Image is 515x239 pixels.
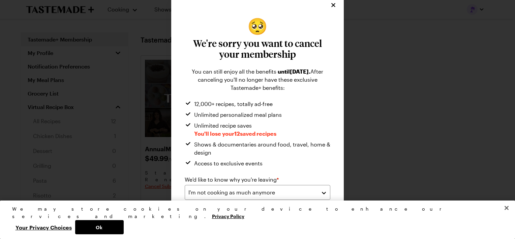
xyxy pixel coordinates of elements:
[278,68,310,75] span: until [DATE] .
[247,18,268,34] span: pleading face emoji
[185,176,279,184] label: We'd like to know why you're leaving
[12,205,497,234] div: Privacy
[194,130,276,137] span: You'll lose your 12 saved recipes
[12,205,497,220] div: We may store cookies on your device to enhance our services and marketing.
[185,68,330,92] div: You can still enjoy all the benefits After canceling you'll no longer have these exclusive Tastem...
[499,201,514,215] button: Close
[185,185,330,200] button: I'm not cooking as much anymore
[194,122,276,138] span: Unlimited recipe saves
[194,159,263,167] span: Access to exclusive events
[75,220,124,234] button: Ok
[12,220,75,234] button: Your Privacy Choices
[194,140,330,157] span: Shows & documentaries around food, travel, home & design
[185,38,330,59] h3: We're sorry you want to cancel your membership
[188,188,275,196] span: I'm not cooking as much anymore
[194,100,273,108] span: 12,000+ recipes, totally ad-free
[212,213,244,219] a: More information about your privacy, opens in a new tab
[330,1,337,9] button: Close
[194,111,282,119] span: Unlimited personalized meal plans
